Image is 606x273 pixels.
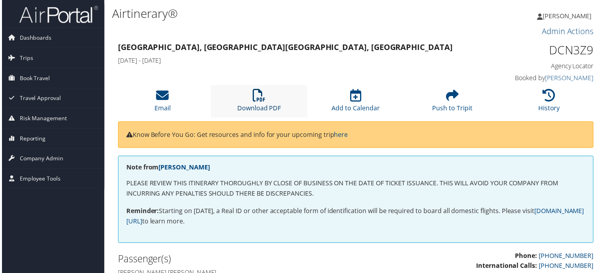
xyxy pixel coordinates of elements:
[543,26,595,37] a: Admin Actions
[125,131,587,141] p: Know Before You Go: Get resources and info for your upcoming trip
[237,94,281,113] a: Download PDF
[17,5,97,24] img: airportal-logo.png
[539,4,601,28] a: [PERSON_NAME]
[477,263,539,271] strong: International Calls:
[485,74,596,83] h4: Booked by
[125,179,587,200] p: PLEASE REVIEW THIS ITINERARY THOROUGHLY BY CLOSE OF BUSINESS ON THE DATE OF TICKET ISSUANCE. THIS...
[125,208,158,217] strong: Reminder:
[547,74,595,83] a: [PERSON_NAME]
[540,94,562,113] a: History
[117,42,454,53] strong: [GEOGRAPHIC_DATA], [GEOGRAPHIC_DATA] [GEOGRAPHIC_DATA], [GEOGRAPHIC_DATA]
[485,62,596,71] h4: Agency Locator
[516,253,539,261] strong: Phone:
[433,94,474,113] a: Push to Tripit
[153,94,170,113] a: Email
[18,109,65,129] span: Risk Management
[125,208,586,227] a: [DOMAIN_NAME][URL]
[111,5,438,22] h1: Airtinerary®
[544,12,593,20] span: [PERSON_NAME]
[117,56,473,65] h4: [DATE] - [DATE]
[540,263,595,271] a: [PHONE_NUMBER]
[125,208,587,228] p: Starting on [DATE], a Real ID or other acceptable form of identification will be required to boar...
[485,42,596,59] h1: DCN3Z9
[158,164,209,173] a: [PERSON_NAME]
[18,170,59,190] span: Employee Tools
[18,129,44,149] span: Reporting
[117,254,350,267] h2: Passenger(s)
[125,164,209,173] strong: Note from
[540,253,595,261] a: [PHONE_NUMBER]
[18,48,31,68] span: Trips
[18,69,48,88] span: Book Travel
[18,28,50,48] span: Dashboards
[334,131,348,140] a: here
[18,89,59,109] span: Travel Approval
[18,150,62,169] span: Company Admin
[332,94,380,113] a: Add to Calendar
